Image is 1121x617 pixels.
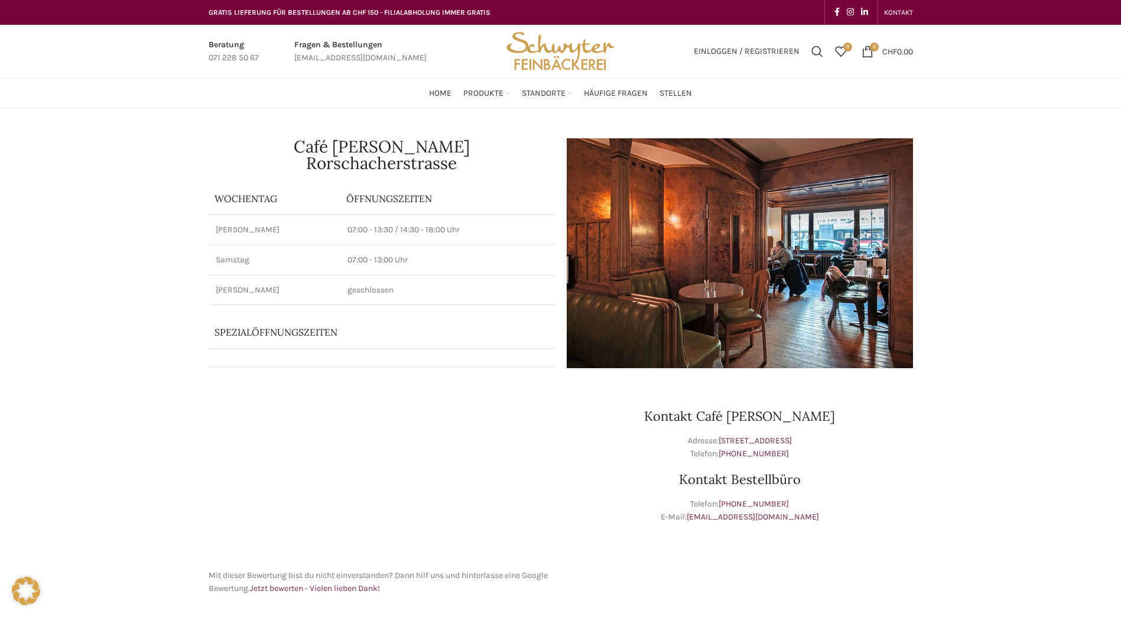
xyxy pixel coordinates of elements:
span: Häufige Fragen [584,88,648,99]
a: [EMAIL_ADDRESS][DOMAIN_NAME] [687,512,819,522]
span: Home [429,88,451,99]
p: Mit dieser Bewertung bist du nicht einverstanden? Dann hilf uns und hinterlasse eine Google Bewer... [209,569,555,596]
img: Bäckerei Schwyter [502,25,618,78]
p: [PERSON_NAME] [216,224,334,236]
a: Häufige Fragen [584,82,648,105]
a: 0 [829,40,853,63]
bdi: 0.00 [882,46,913,56]
a: [PHONE_NUMBER] [719,449,789,459]
a: KONTAKT [884,1,913,24]
span: CHF [882,46,897,56]
a: Einloggen / Registrieren [688,40,805,63]
p: geschlossen [347,284,547,296]
a: 0 CHF0.00 [856,40,919,63]
h1: Café [PERSON_NAME] Rorschacherstrasse [209,138,555,171]
a: Infobox link [294,38,427,65]
p: Samstag [216,254,334,266]
a: Instagram social link [843,4,857,21]
p: [PERSON_NAME] [216,284,334,296]
a: Infobox link [209,38,259,65]
a: Linkedin social link [857,4,872,21]
div: Main navigation [203,82,919,105]
h3: Kontakt Bestellbüro [567,473,913,486]
a: Jetzt bewerten - Vielen lieben Dank! [250,583,380,593]
span: GRATIS LIEFERUNG FÜR BESTELLUNGEN AB CHF 150 - FILIALABHOLUNG IMMER GRATIS [209,8,490,17]
div: Meine Wunschliste [829,40,853,63]
a: Produkte [463,82,510,105]
div: Secondary navigation [878,1,919,24]
p: ÖFFNUNGSZEITEN [346,192,548,205]
p: Telefon: E-Mail: [567,498,913,524]
span: Standorte [522,88,566,99]
span: Stellen [659,88,692,99]
span: 0 [843,43,852,51]
span: Einloggen / Registrieren [694,47,800,56]
p: 07:00 - 13:00 Uhr [347,254,547,266]
p: Wochentag [215,192,335,205]
a: Site logo [502,46,618,56]
a: Home [429,82,451,105]
a: Suchen [805,40,829,63]
span: 0 [870,43,879,51]
a: [STREET_ADDRESS] [719,436,792,446]
a: Standorte [522,82,572,105]
a: Stellen [659,82,692,105]
a: Facebook social link [831,4,843,21]
p: 07:00 - 13:30 / 14:30 - 18:00 Uhr [347,224,547,236]
span: KONTAKT [884,8,913,17]
p: Spezialöffnungszeiten [215,326,516,339]
span: Produkte [463,88,503,99]
h3: Kontakt Café [PERSON_NAME] [567,410,913,423]
p: Adresse: Telefon: [567,434,913,461]
iframe: schwyter rorschacherstrasse [209,380,555,557]
a: [PHONE_NUMBER] [719,499,789,509]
